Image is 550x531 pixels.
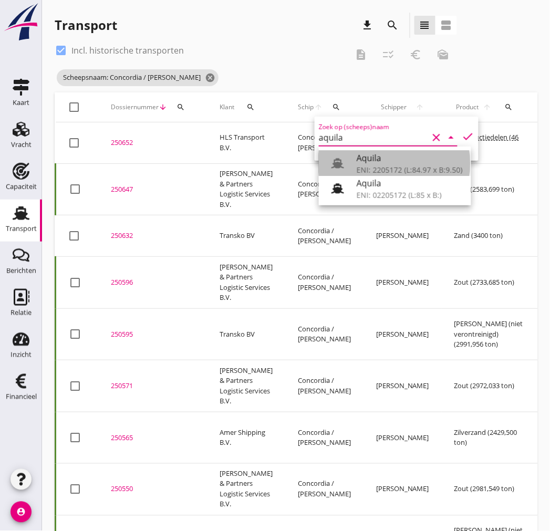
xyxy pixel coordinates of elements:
[442,360,541,412] td: Zout (2972,033 ton)
[364,215,442,257] td: [PERSON_NAME]
[111,231,194,241] div: 250632
[285,308,364,360] td: Concordia / [PERSON_NAME]
[57,69,219,86] span: Scheepsnaam: Concordia / [PERSON_NAME]
[505,103,513,111] i: search
[111,484,194,495] div: 250550
[411,103,429,111] i: arrow_upward
[357,164,463,175] div: ENI: 2205172 (L:84.97 x B:9.50)
[285,257,364,309] td: Concordia / [PERSON_NAME]
[6,393,37,400] div: Financieel
[481,103,494,111] i: arrow_upward
[430,131,443,144] i: clear
[298,102,314,112] span: Schip
[333,103,341,111] i: search
[319,129,428,146] input: Zoek op (scheeps)naam
[361,19,374,32] i: download
[364,464,442,516] td: [PERSON_NAME]
[6,225,37,232] div: Transport
[285,412,364,464] td: Concordia / [PERSON_NAME]
[207,257,285,309] td: [PERSON_NAME] & Partners Logistic Services B.V.
[111,102,159,112] span: Dossiernummer
[442,215,541,257] td: Zand (3400 ton)
[419,19,431,32] i: view_headline
[207,163,285,215] td: [PERSON_NAME] & Partners Logistic Services B.V.
[364,308,442,360] td: [PERSON_NAME]
[442,163,541,215] td: Zout (2583,699 ton)
[11,351,32,358] div: Inzicht
[285,122,364,164] td: Concordia / [PERSON_NAME]
[454,132,519,152] span: Constructiedelen (46 ton)
[314,103,323,111] i: arrow_upward
[111,184,194,195] div: 250647
[462,130,474,143] i: check
[442,464,541,516] td: Zout (2981,549 ton)
[159,103,167,111] i: arrow_downward
[285,163,364,215] td: Concordia / [PERSON_NAME]
[207,412,285,464] td: Amer Shipping B.V.
[442,257,541,309] td: Zout (2733,685 ton)
[357,177,463,190] div: Aquila
[364,412,442,464] td: [PERSON_NAME]
[6,267,36,274] div: Berichten
[111,329,194,340] div: 250595
[357,190,463,201] div: ENI: 02205172 (L:85 x B:)
[454,102,481,112] span: Product
[6,183,37,190] div: Capaciteit
[285,360,364,412] td: Concordia / [PERSON_NAME]
[13,99,29,106] div: Kaart
[205,72,215,83] i: cancel
[445,131,458,144] i: arrow_drop_down
[442,412,541,464] td: Zilverzand (2429,500 ton)
[207,464,285,516] td: [PERSON_NAME] & Partners Logistic Services B.V.
[111,381,194,391] div: 250571
[364,257,442,309] td: [PERSON_NAME]
[207,215,285,257] td: Transko BV
[207,308,285,360] td: Transko BV
[111,277,194,288] div: 250596
[285,464,364,516] td: Concordia / [PERSON_NAME]
[71,45,184,56] label: Incl. historische transporten
[220,95,273,120] div: Klant
[11,502,32,523] i: account_circle
[177,103,185,111] i: search
[11,309,32,316] div: Relatie
[364,360,442,412] td: [PERSON_NAME]
[111,433,194,443] div: 250565
[55,17,117,34] div: Transport
[285,215,364,257] td: Concordia / [PERSON_NAME]
[357,152,463,164] div: Aquila
[387,19,399,32] i: search
[207,122,285,164] td: HLS Transport B.V.
[2,3,40,41] img: logo-small.a267ee39.svg
[440,19,453,32] i: view_agenda
[246,103,255,111] i: search
[207,360,285,412] td: [PERSON_NAME] & Partners Logistic Services B.V.
[111,138,194,148] div: 250652
[376,102,411,112] span: Schipper
[442,308,541,360] td: [PERSON_NAME] (niet verontreinigd) (2991,956 ton)
[11,141,32,148] div: Vracht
